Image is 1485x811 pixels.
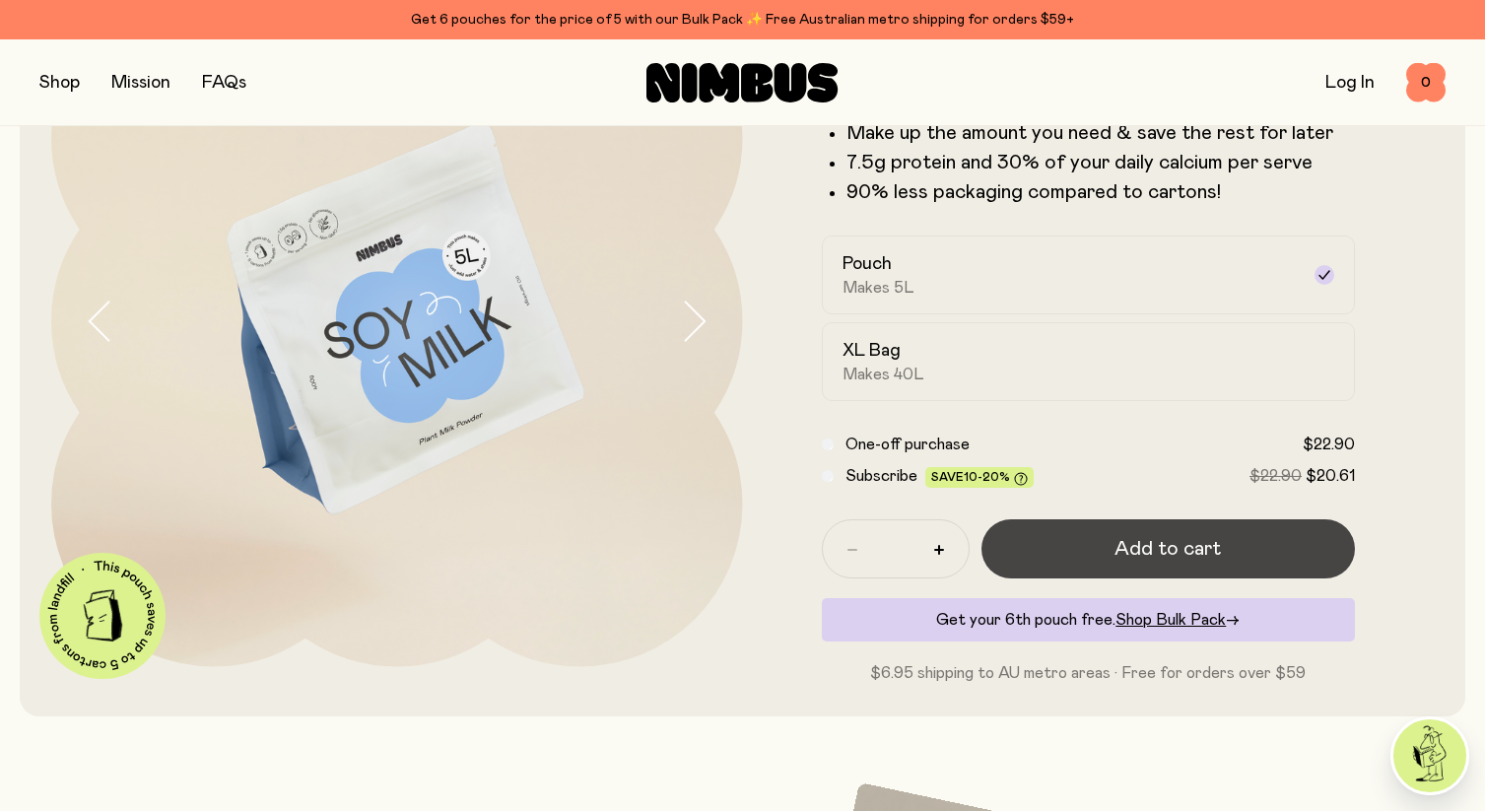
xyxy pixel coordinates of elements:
p: 90% less packaging compared to cartons! [846,180,1356,204]
span: 10-20% [964,471,1010,483]
a: Shop Bulk Pack→ [1115,612,1240,628]
span: Shop Bulk Pack [1115,612,1226,628]
button: Add to cart [981,519,1356,578]
h2: Pouch [843,252,892,276]
li: 7.5g protein and 30% of your daily calcium per serve [846,151,1356,174]
span: Subscribe [845,468,917,484]
span: Makes 40L [843,365,924,384]
div: Get 6 pouches for the price of 5 with our Bulk Pack ✨ Free Australian metro shipping for orders $59+ [39,8,1446,32]
span: One-off purchase [845,437,970,452]
a: Mission [111,74,170,92]
li: Make up the amount you need & save the rest for later [846,121,1356,145]
span: Makes 5L [843,278,914,298]
span: $22.90 [1303,437,1355,452]
h2: XL Bag [843,339,901,363]
a: Log In [1325,74,1375,92]
img: agent [1393,719,1466,792]
p: $6.95 shipping to AU metro areas · Free for orders over $59 [822,661,1356,685]
a: FAQs [202,74,246,92]
button: 0 [1406,63,1446,102]
span: Save [931,471,1028,486]
div: Get your 6th pouch free. [822,598,1356,642]
span: $22.90 [1249,468,1302,484]
span: Add to cart [1114,535,1221,563]
span: $20.61 [1306,468,1355,484]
